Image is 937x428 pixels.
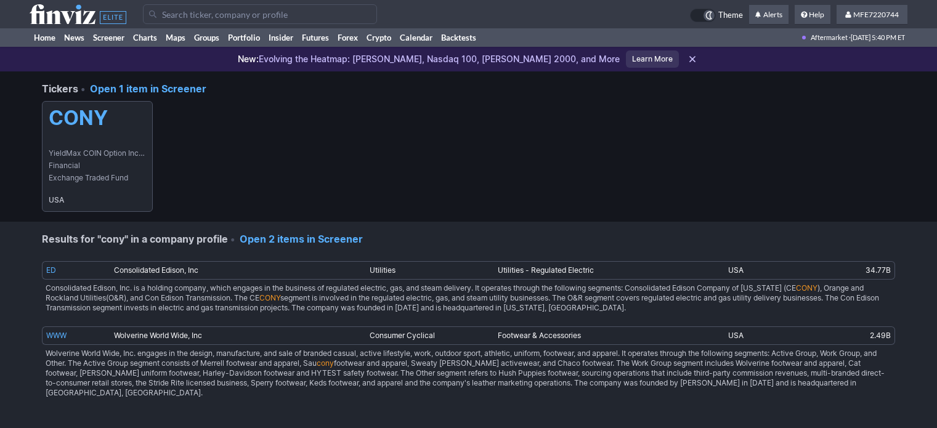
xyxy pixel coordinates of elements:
p: Evolving the Heatmap: [PERSON_NAME], Nasdaq 100, [PERSON_NAME] 2000, and More [238,53,620,65]
a: Groups [190,28,224,47]
b: USA [49,194,146,206]
a: Help [795,5,830,25]
span: CONY [259,293,280,302]
a: WWW [46,331,67,340]
a: Forex [333,28,362,47]
input: Search [143,4,377,24]
a: Open 2 items in Screener [240,233,363,245]
td: USA [724,326,810,345]
td: Wolverine World Wide, Inc. engages in the design, manufacture, and sale of branded casual, active... [42,345,895,402]
a: Backtests [437,28,481,47]
a: Learn More [626,50,679,68]
h4: Tickers [42,71,895,101]
a: Crypto [362,28,395,47]
a: Open 1 item in Screener [90,83,206,95]
a: Screener [89,28,129,47]
a: Home [30,28,60,47]
td: Consolidated Edison, Inc. is a holding company, which engages in the business of regulated electr... [42,280,895,317]
h4: Results for "cony" in a company profile [42,222,895,251]
a: News [60,28,89,47]
a: Theme [690,9,743,22]
span: Exchange Traded Fund [49,172,146,184]
a: Maps [161,28,190,47]
a: Calendar [395,28,437,47]
a: Insider [264,28,298,47]
span: MFE7220744 [853,10,899,19]
span: Theme [718,9,743,22]
td: Utilities [366,261,494,280]
td: 34.77B [809,261,895,280]
td: Footwear & Accessories [494,326,724,345]
span: cony [317,358,334,368]
a: Alerts [749,5,789,25]
span: [DATE] 5:40 PM ET [851,28,905,47]
span: YieldMax COIN Option Income Strategy ETF [49,147,146,159]
td: Consumer Cyclical [366,326,494,345]
span: CONY [796,283,817,293]
td: USA [724,261,810,280]
a: Charts [129,28,161,47]
a: Futures [298,28,333,47]
td: Utilities - Regulated Electric [494,261,724,280]
td: 2.49B [809,326,895,345]
h5: CONY [49,107,146,130]
span: • [230,233,235,245]
span: Aftermarket · [811,28,851,47]
a: CONY YieldMax COIN Option Income Strategy ETF Financial Exchange Traded Fund USA [42,101,153,212]
a: Portfolio [224,28,264,47]
td: Consolidated Edison, Inc [110,261,367,280]
span: New: [238,54,259,64]
a: ED [46,265,56,275]
a: MFE7220744 [837,5,907,25]
span: • [81,83,85,95]
span: Financial [49,159,146,172]
td: Wolverine World Wide, Inc [110,326,367,345]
